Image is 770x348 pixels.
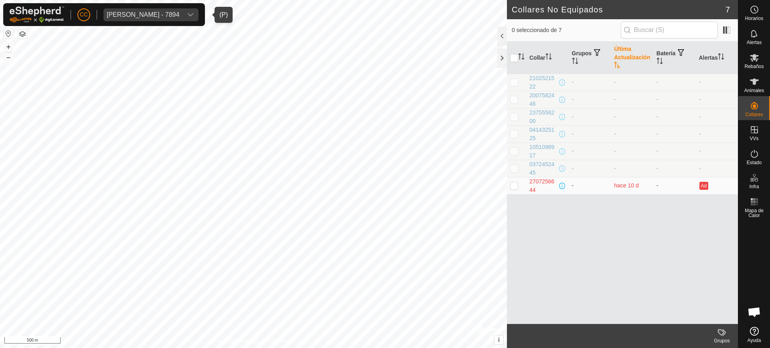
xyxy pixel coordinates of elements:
td: - [653,74,696,91]
td: - [695,125,738,143]
span: Ayuda [748,338,761,343]
td: - [569,143,611,160]
div: 2375556200 [529,109,557,125]
button: Restablecer Mapa [4,29,13,38]
p-sorticon: Activar para ordenar [718,54,724,61]
span: 7 [725,4,730,16]
a: Contáctenos [268,338,295,345]
td: - [653,125,696,143]
button: Capas del Mapa [18,29,27,39]
span: - [614,113,616,120]
button: + [4,42,13,52]
span: - [614,79,616,85]
th: Collar [526,42,569,74]
span: 0 seleccionado de 7 [512,26,621,34]
div: 1051098917 [529,143,557,160]
span: Collares [745,112,763,117]
span: Alertas [747,40,762,45]
td: - [569,91,611,108]
td: - [695,91,738,108]
button: – [4,52,13,62]
td: - [695,160,738,177]
div: 2007582446 [529,91,557,108]
span: Estado [747,160,762,165]
span: Mapa de Calor [740,208,768,218]
button: i [494,336,503,344]
a: Política de Privacidad [212,338,258,345]
td: - [569,125,611,143]
span: 21 sept 2025, 11:33 [614,182,639,189]
th: Batería [653,42,696,74]
input: Buscar (S) [621,22,718,38]
p-sorticon: Activar para ordenar [614,63,620,69]
span: Rebaños [744,64,764,69]
td: - [569,74,611,91]
span: i [498,336,500,343]
span: VVs [750,136,758,141]
span: Animales [744,88,764,93]
div: 0414325125 [529,126,557,143]
p-sorticon: Activar para ordenar [657,59,663,65]
td: - [653,91,696,108]
td: - [695,74,738,91]
p-sorticon: Activar para ordenar [572,59,578,65]
td: - [569,177,611,194]
a: Ayuda [738,324,770,346]
td: - [695,108,738,125]
span: - [614,165,616,171]
h2: Collares No Equipados [512,5,725,14]
img: Logo Gallagher [10,6,64,23]
p-sorticon: Activar para ordenar [518,54,525,61]
span: Horarios [745,16,763,21]
button: Ad [699,182,708,190]
span: - [614,96,616,103]
span: - [614,148,616,154]
th: Grupos [569,42,611,74]
div: 2707256644 [529,177,557,194]
td: - [569,160,611,177]
th: Alertas [695,42,738,74]
td: - [653,160,696,177]
span: Hector Higueras Tomas - 7894 [103,8,182,21]
div: 2102521522 [529,74,557,91]
td: - [695,143,738,160]
div: [PERSON_NAME] - 7894 [107,12,179,18]
p-sorticon: Activar para ordenar [545,54,552,61]
div: 0372452445 [529,160,557,177]
span: Infra [749,184,759,189]
td: - [653,108,696,125]
span: - [614,131,616,137]
td: - [569,108,611,125]
div: Grupos [706,337,738,344]
td: - [653,177,696,194]
th: Última Actualización [611,42,653,74]
div: dropdown trigger [182,8,199,21]
div: Chat abierto [742,300,766,324]
span: CC [80,10,88,19]
td: - [653,143,696,160]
